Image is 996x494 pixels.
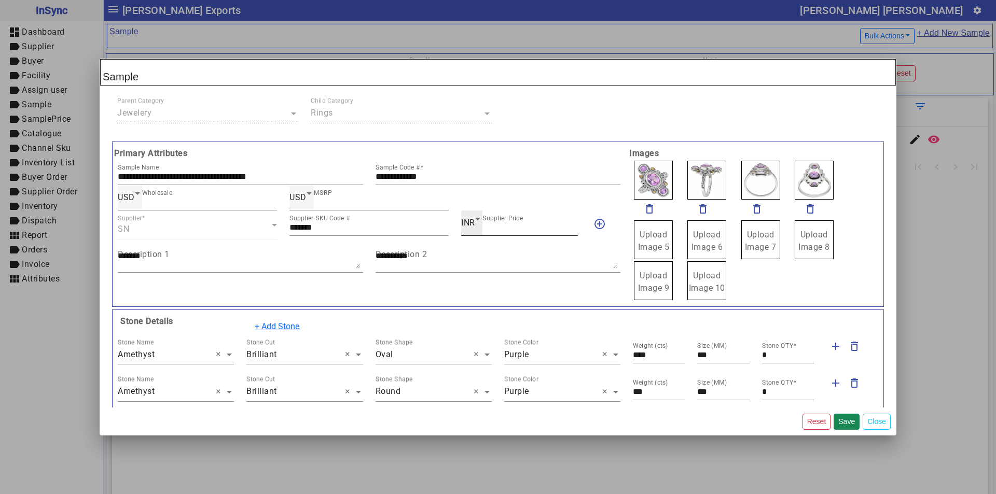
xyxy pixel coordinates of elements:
div: Stone Cut [246,337,275,347]
img: ba81683c-44ef-494d-8267-f1081f5e9313 [687,161,726,200]
span: Clear all [602,348,611,361]
mat-icon: add [829,377,842,389]
span: Upload Image 5 [638,230,670,252]
div: Parent Category [117,96,164,106]
mat-label: Size (MM) [697,342,727,349]
span: USD [289,192,307,202]
mat-label: Supplier SKU Code # [289,215,350,222]
div: Stone Color [504,375,538,384]
mat-label: Supplier Price [482,215,523,222]
div: Stone Cut [246,375,275,384]
mat-label: Weight (cts) [633,379,668,386]
button: Close [863,414,891,430]
mat-label: Sample Name [118,164,159,171]
mat-icon: add [829,340,842,352]
h2: Sample [100,59,896,86]
mat-label: Size (MM) [697,379,727,386]
span: Upload Image 9 [638,271,670,293]
mat-label: Weight (cts) [633,342,668,349]
b: Images [627,147,884,160]
mat-icon: delete_outline [643,203,656,215]
div: Stone Shape [376,337,413,347]
mat-icon: delete_outline [848,340,861,352]
span: INR [461,218,475,228]
b: Primary Attributes [112,147,627,160]
span: Clear all [216,348,225,361]
mat-label: Sample Code # [376,164,420,171]
mat-label: MSRP [314,189,332,196]
span: Clear all [474,348,482,361]
mat-icon: add_circle_outline [593,218,606,230]
img: c14f2a1b-cb20-497a-abc1-79d8a33ba494 [741,161,780,200]
mat-label: Supplier [118,215,142,222]
span: Clear all [602,386,611,398]
mat-icon: delete_outline [804,203,817,215]
span: Upload Image 10 [689,271,725,293]
button: Save [834,414,860,430]
mat-label: Stone QTY [762,379,793,386]
div: Stone Name [118,375,154,384]
button: + Add Stone [248,317,306,336]
img: 025ee004-5a3d-4c52-8dde-e290bd59f16c [634,161,673,200]
span: Upload Image 6 [691,230,723,252]
mat-icon: delete_outline [751,203,763,215]
span: Clear all [216,386,225,398]
mat-icon: delete_outline [848,377,861,389]
mat-label: Stone QTY [762,342,793,349]
mat-label: Description 1 [118,249,170,259]
mat-label: Description 2 [376,249,427,259]
img: f6e4c3f9-4c1f-4ee3-97a8-a88f319f5b41 [795,161,834,200]
button: Reset [803,414,831,430]
span: Upload Image 7 [745,230,777,252]
div: Stone Name [118,337,154,347]
b: Stone Details [118,316,173,326]
span: Clear all [345,386,354,398]
mat-label: Wholesale [142,189,172,196]
span: USD [118,192,135,202]
span: Clear all [474,386,482,398]
div: Stone Color [504,337,538,347]
span: Upload Image 8 [798,230,830,252]
mat-icon: delete_outline [697,203,709,215]
div: Stone Shape [376,375,413,384]
span: Clear all [345,348,354,361]
div: Child Category [311,96,354,106]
